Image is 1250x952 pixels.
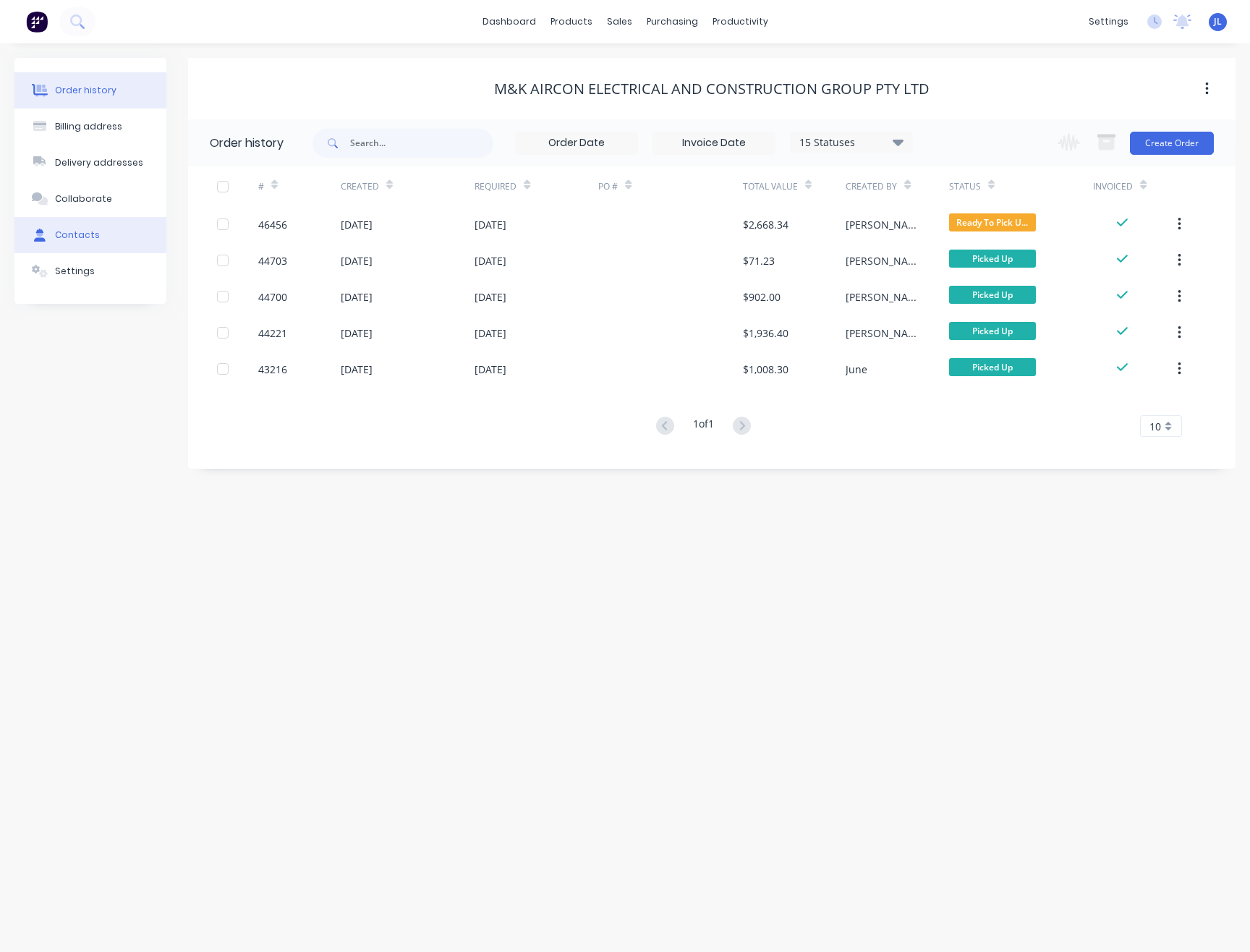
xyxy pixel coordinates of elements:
[14,181,166,217] button: Collaborate
[475,362,506,377] div: [DATE]
[55,120,122,133] div: Billing address
[341,326,373,341] div: [DATE]
[341,217,373,232] div: [DATE]
[1130,132,1214,155] button: Create Order
[653,132,775,154] input: Invoice Date
[949,358,1036,376] span: Picked Up
[846,166,949,206] div: Created By
[258,289,287,305] div: 44700
[475,253,506,268] div: [DATE]
[1093,180,1133,193] div: Invoiced
[949,180,981,193] div: Status
[743,326,788,341] div: $1,936.40
[743,166,846,206] div: Total Value
[743,253,775,268] div: $71.23
[55,192,112,205] div: Collaborate
[258,253,287,268] div: 44703
[55,265,95,278] div: Settings
[14,109,166,145] button: Billing address
[258,217,287,232] div: 46456
[949,250,1036,268] span: Picked Up
[341,166,475,206] div: Created
[494,80,930,98] div: M&K Aircon Electrical and Construction Group Pty Ltd
[55,156,143,169] div: Delivery addresses
[639,11,705,33] div: purchasing
[475,166,598,206] div: Required
[598,180,618,193] div: PO #
[693,416,714,437] div: 1 of 1
[600,11,639,33] div: sales
[949,286,1036,304] span: Picked Up
[543,11,600,33] div: products
[26,11,48,33] img: Factory
[598,166,743,206] div: PO #
[846,326,920,341] div: [PERSON_NAME]
[475,289,506,305] div: [DATE]
[475,180,516,193] div: Required
[350,129,493,158] input: Search...
[1093,166,1175,206] div: Invoiced
[14,72,166,109] button: Order history
[341,180,379,193] div: Created
[743,289,781,305] div: $902.00
[846,289,920,305] div: [PERSON_NAME]
[258,180,264,193] div: #
[258,166,341,206] div: #
[791,135,912,150] div: 15 Statuses
[55,229,100,242] div: Contacts
[341,362,373,377] div: [DATE]
[341,253,373,268] div: [DATE]
[1149,419,1161,434] span: 10
[743,180,798,193] div: Total Value
[55,84,116,97] div: Order history
[341,289,373,305] div: [DATE]
[949,213,1036,231] span: Ready To Pick U...
[258,362,287,377] div: 43216
[1214,15,1222,28] span: JL
[846,180,897,193] div: Created By
[949,166,1094,206] div: Status
[14,253,166,289] button: Settings
[14,145,166,181] button: Delivery addresses
[846,217,920,232] div: [PERSON_NAME]
[14,217,166,253] button: Contacts
[846,253,920,268] div: [PERSON_NAME]
[210,135,284,152] div: Order history
[705,11,775,33] div: productivity
[516,132,637,154] input: Order Date
[1081,11,1136,33] div: settings
[475,217,506,232] div: [DATE]
[475,11,543,33] a: dashboard
[949,322,1036,340] span: Picked Up
[475,326,506,341] div: [DATE]
[743,362,788,377] div: $1,008.30
[743,217,788,232] div: $2,668.34
[846,362,867,377] div: June
[258,326,287,341] div: 44221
